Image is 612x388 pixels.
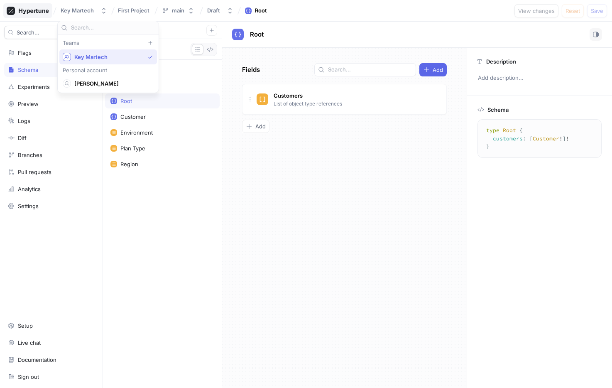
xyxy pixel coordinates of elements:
span: Save [591,8,603,13]
textarea: type Root { customers: [Customer!]! } [481,123,598,154]
div: Diff [18,135,27,141]
a: Documentation [4,353,98,367]
span: Search... [17,30,39,35]
div: Teams [59,39,157,46]
span: Reset [565,8,580,13]
button: Draft [204,4,237,17]
div: Sign out [18,373,39,380]
div: Plan Type [120,145,145,152]
button: Add [242,120,269,133]
div: Environment [120,129,153,136]
button: Reset [562,4,584,17]
div: Customer [120,113,146,120]
p: Add description... [474,71,605,85]
div: Documentation [18,356,56,363]
span: First Project [118,7,149,13]
span: View changes [518,8,555,13]
span: Key Martech [74,54,144,61]
div: Personal account [59,68,157,73]
div: Preview [18,101,39,107]
input: Search... [328,66,412,74]
span: [PERSON_NAME] [74,80,149,87]
div: Flags [18,49,32,56]
div: Root [255,7,267,15]
p: Schema [487,106,509,113]
button: View changes [514,4,558,17]
div: Region [120,161,138,167]
div: Schema [18,66,38,73]
div: main [172,7,184,14]
input: Search... [71,24,155,32]
div: Key Martech [61,7,94,14]
span: Customers [274,92,303,99]
button: Save [587,4,607,17]
div: Setup [18,322,33,329]
p: Fields [242,65,260,75]
div: Live chat [18,339,41,346]
div: Branches [18,152,42,158]
button: Key Martech [57,4,110,17]
span: Add [255,124,266,129]
div: Analytics [18,186,41,192]
button: main [159,4,198,17]
div: Draft [207,7,220,14]
span: Add [433,67,443,72]
div: Pull requests [18,169,51,175]
button: Add [419,63,447,76]
div: Experiments [18,83,50,90]
p: Description [486,58,516,65]
button: Search...K [4,26,83,39]
p: List of object type references [274,100,342,108]
p: Root [250,30,264,39]
div: Settings [18,203,39,209]
div: Logs [18,118,30,124]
